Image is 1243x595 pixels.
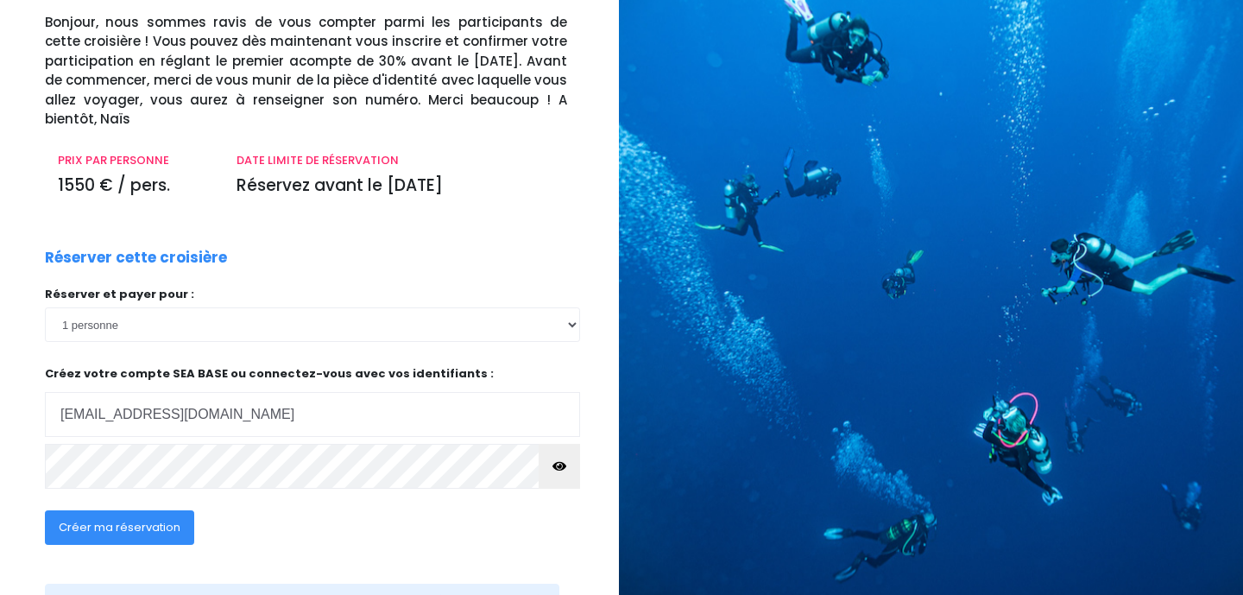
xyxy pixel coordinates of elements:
p: 1550 € / pers. [58,174,211,199]
span: Créer ma réservation [59,519,180,535]
p: Réserver cette croisière [45,247,227,269]
p: Réservez avant le [DATE] [237,174,567,199]
p: Bonjour, nous sommes ravis de vous compter parmi les participants de cette croisière ! Vous pouve... [45,13,606,130]
button: Créer ma réservation [45,510,194,545]
p: Réserver et payer pour : [45,286,580,303]
p: DATE LIMITE DE RÉSERVATION [237,152,567,169]
p: PRIX PAR PERSONNE [58,152,211,169]
input: Adresse email [45,392,580,437]
p: Créez votre compte SEA BASE ou connectez-vous avec vos identifiants : [45,365,580,437]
